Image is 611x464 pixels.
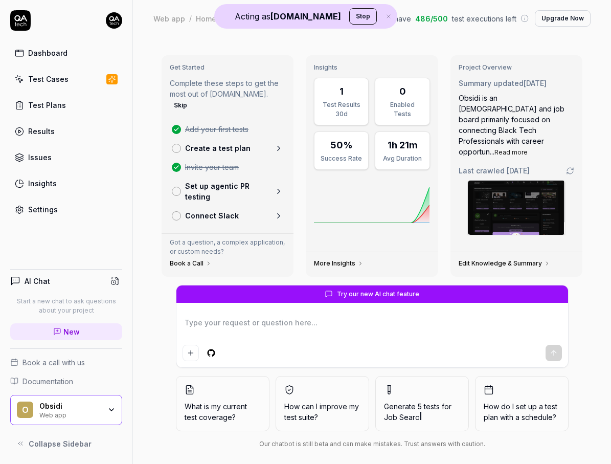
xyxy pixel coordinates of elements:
button: Skip [172,99,189,112]
button: Collapse Sidebar [10,433,122,454]
a: New [10,323,122,340]
div: Settings [28,204,58,215]
a: Connect Slack [168,206,287,225]
a: Test Cases [10,69,122,89]
span: Obsidi is an [DEMOGRAPHIC_DATA] and job board primarily focused on connecting Black Tech Professi... [459,94,564,156]
a: Book a Call [170,259,212,268]
div: Issues [28,152,52,163]
a: Settings [10,200,122,219]
p: Connect Slack [185,210,239,221]
a: Insights [10,173,122,193]
span: Documentation [22,376,73,387]
div: 50% [330,138,353,152]
div: Home [196,13,216,24]
div: Web app [39,410,101,418]
time: [DATE] [507,166,530,175]
span: How can I improve my test suite? [284,401,360,423]
a: Create a test plan [168,139,287,158]
button: How do I set up a test plan with a schedule? [475,376,569,431]
div: 0 [399,84,406,98]
a: Issues [10,147,122,167]
div: 1h 21m [388,138,418,152]
div: / [189,13,192,24]
span: Try our new AI chat feature [337,290,419,299]
div: Test Cases [28,74,69,84]
span: O [17,402,33,418]
button: Stop [349,8,377,25]
p: Create a test plan [185,143,251,153]
span: Last crawled [459,165,530,176]
span: 486 / 500 [415,13,448,24]
span: Summary updated [459,79,524,87]
a: Edit Knowledge & Summary [459,259,550,268]
p: Got a question, a complex application, or custom needs? [170,238,285,256]
a: Dashboard [10,43,122,63]
span: What is my current test coverage? [185,401,261,423]
button: Generate 5 tests forJob Searc [375,376,469,431]
a: Test Plans [10,95,122,115]
div: Dashboard [28,48,67,58]
button: OObsidiWeb app [10,395,122,426]
p: Start a new chat to ask questions about your project [10,297,122,315]
div: Avg Duration [381,154,423,163]
h3: Project Overview [459,63,574,72]
div: Test Plans [28,100,66,111]
img: Screenshot [468,181,565,235]
button: What is my current test coverage? [176,376,269,431]
button: Upgrade Now [535,10,591,27]
a: Book a call with us [10,357,122,368]
div: Test Results 30d [321,100,362,119]
a: Results [10,121,122,141]
div: Success Rate [321,154,362,163]
span: Job Searc [384,413,419,422]
p: Complete these steps to get the most out of [DOMAIN_NAME]. [170,78,285,112]
span: New [63,326,80,337]
h3: Insights [314,63,429,72]
button: How can I improve my test suite? [276,376,369,431]
span: You have [379,13,411,24]
h3: Get Started [170,63,285,72]
a: Documentation [10,376,122,387]
div: Insights [28,178,57,189]
div: 1 [340,84,344,98]
div: Web app [153,13,185,24]
p: Set up agentic PR testing [185,181,270,202]
div: Enabled Tests [381,100,423,119]
button: Add attachment [183,345,199,361]
span: How do I set up a test plan with a schedule? [484,401,560,423]
button: Read more [494,148,528,157]
a: Set up agentic PR testing [168,176,287,206]
span: Collapse Sidebar [29,438,92,449]
span: Book a call with us [22,357,85,368]
span: test executions left [452,13,516,24]
div: Results [28,126,55,137]
div: Obsidi [39,402,101,411]
div: Our chatbot is still beta and can make mistakes. Trust answers with caution. [176,439,569,449]
h4: AI Chat [25,276,50,286]
time: [DATE] [524,79,547,87]
span: Generate 5 tests for [384,401,460,423]
a: Go to crawling settings [566,167,574,175]
img: 7ccf6c19-61ad-4a6c-8811-018b02a1b829.jpg [106,12,122,29]
a: More Insights [314,259,364,268]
